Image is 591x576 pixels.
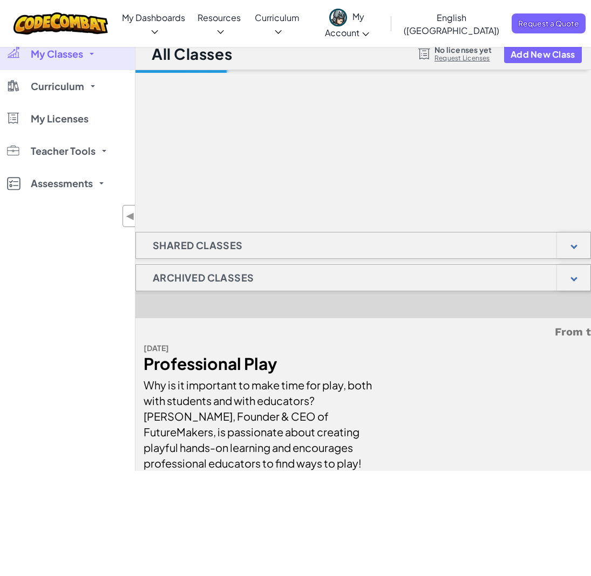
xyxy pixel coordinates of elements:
[329,9,347,26] img: avatar
[255,12,300,23] span: Curriculum
[144,372,389,471] div: Why is it important to make time for play, both with students and with educators? [PERSON_NAME], ...
[122,12,185,23] span: My Dashboards
[434,54,492,63] a: Request Licenses
[404,12,499,36] span: English ([GEOGRAPHIC_DATA])
[144,356,389,372] div: Professional Play
[126,208,135,224] span: ◀
[198,12,241,23] span: Resources
[116,3,191,45] a: My Dashboards
[136,232,260,259] h1: Shared Classes
[248,3,306,45] a: Curriculum
[434,45,492,54] span: No licenses yet
[136,264,270,291] h1: Archived Classes
[395,3,509,45] a: English ([GEOGRAPHIC_DATA])
[13,12,108,35] img: CodeCombat logo
[31,179,93,188] span: Assessments
[31,81,84,91] span: Curriculum
[512,13,586,33] a: Request a Quote
[31,114,89,124] span: My Licenses
[152,44,232,64] h1: All Classes
[144,340,389,356] div: [DATE]
[31,146,96,156] span: Teacher Tools
[31,49,83,59] span: My Classes
[504,45,582,63] button: Add New Class
[191,3,248,45] a: Resources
